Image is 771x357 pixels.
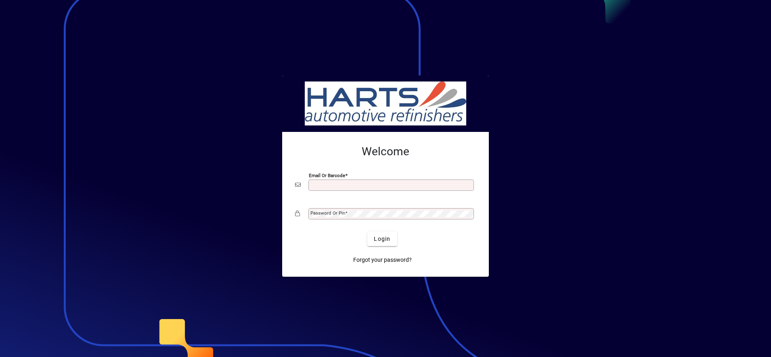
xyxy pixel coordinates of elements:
[350,253,415,267] a: Forgot your password?
[374,235,390,243] span: Login
[295,145,476,159] h2: Welcome
[367,232,397,246] button: Login
[353,256,412,264] span: Forgot your password?
[310,210,345,216] mat-label: Password or Pin
[309,173,345,178] mat-label: Email or Barcode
